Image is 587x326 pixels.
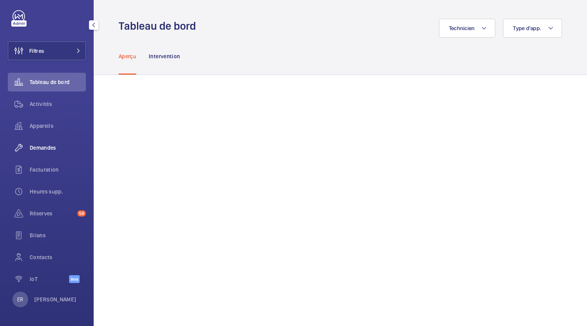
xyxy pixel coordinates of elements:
[503,19,562,38] button: Type d'app.
[30,166,86,174] span: Facturation
[29,47,44,55] span: Filtres
[8,41,86,60] button: Filtres
[69,275,80,283] span: Beta
[34,296,76,303] p: [PERSON_NAME]
[30,275,69,283] span: IoT
[30,144,86,152] span: Demandes
[30,231,86,239] span: Bilans
[30,253,86,261] span: Contacts
[149,52,180,60] p: Intervention
[513,25,541,31] span: Type d'app.
[77,210,86,217] span: 58
[30,78,86,86] span: Tableau de bord
[17,296,23,303] p: ER
[30,100,86,108] span: Activités
[30,122,86,130] span: Appareils
[449,25,475,31] span: Technicien
[439,19,496,38] button: Technicien
[119,52,136,60] p: Aperçu
[30,188,86,195] span: Heures supp.
[119,19,201,33] h1: Tableau de bord
[30,210,74,217] span: Réserves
